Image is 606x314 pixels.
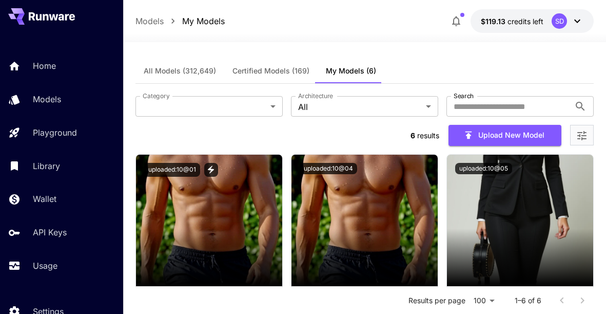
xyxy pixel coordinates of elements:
p: Library [33,160,60,172]
label: Architecture [298,91,333,100]
label: Search [454,91,474,100]
p: API Keys [33,226,67,238]
p: Wallet [33,193,56,205]
p: 1–6 of 6 [515,295,541,306]
span: All Models (312,649) [144,66,216,76]
span: $119.13 [481,17,507,26]
span: Certified Models (169) [232,66,309,76]
button: View trigger words [204,163,218,177]
span: 6 [410,131,415,140]
p: Models [33,93,61,105]
a: Models [135,15,164,27]
p: Usage [33,260,57,272]
p: Playground [33,126,77,139]
span: My Models (6) [326,66,376,76]
p: Results per page [408,295,465,306]
span: results [417,131,439,140]
button: uploaded:10@01 [144,163,200,177]
div: $119.12624 [481,16,543,27]
a: My Models [182,15,225,27]
p: Home [33,60,56,72]
nav: breadcrumb [135,15,225,27]
label: Category [143,91,170,100]
div: SD [552,13,567,29]
span: All [298,101,422,113]
span: credits left [507,17,543,26]
button: Open more filters [576,129,588,142]
div: 100 [470,293,498,308]
button: $119.12624SD [471,9,594,33]
button: uploaded:10@05 [455,163,512,174]
button: uploaded:10@04 [300,163,357,174]
button: Upload New Model [448,125,561,146]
